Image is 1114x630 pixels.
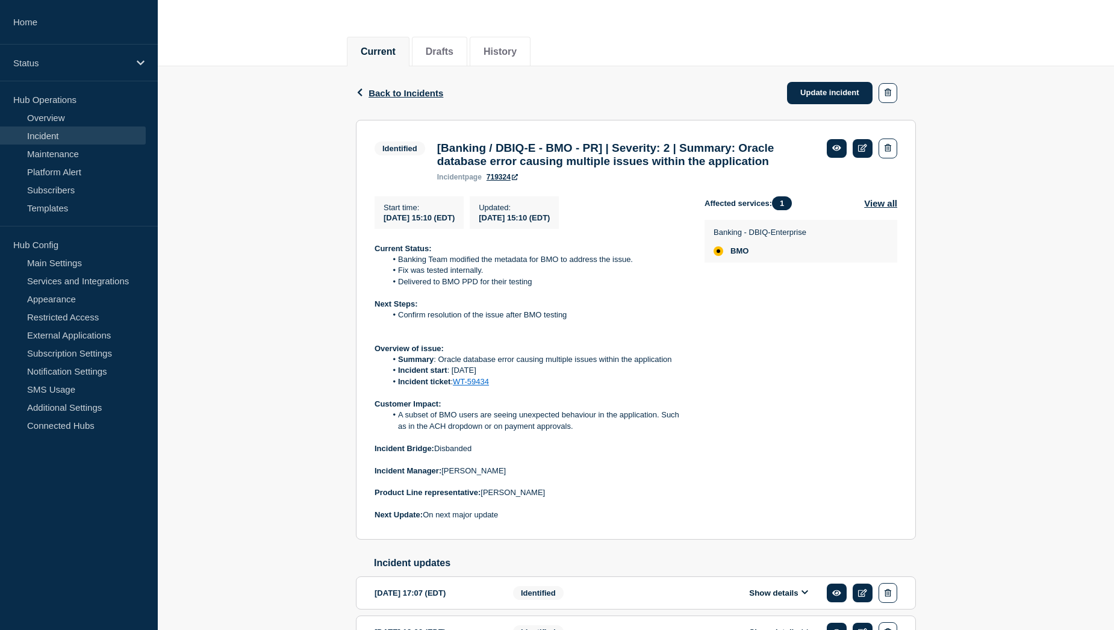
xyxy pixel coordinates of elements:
[375,344,444,353] strong: Overview of issue:
[484,46,517,57] button: History
[387,354,686,365] li: : Oracle database error causing multiple issues within the application
[387,254,686,265] li: Banking Team modified the metadata for BMO to address the issue.
[398,366,447,375] strong: Incident start
[375,299,418,308] strong: Next Steps:
[375,466,685,476] p: [PERSON_NAME]
[745,588,812,598] button: Show details
[369,88,443,98] span: Back to Incidents
[387,265,686,276] li: Fix was tested internally.
[387,276,686,287] li: Delivered to BMO PPD for their testing
[375,487,685,498] p: [PERSON_NAME]
[513,586,564,600] span: Identified
[375,488,481,497] strong: Product Line representative:
[13,58,129,68] p: Status
[437,142,815,168] h3: [Banking / DBIQ-E - BMO - PR] | Severity: 2 | Summary: Oracle database error causing multiple iss...
[398,355,434,364] strong: Summary
[772,196,792,210] span: 1
[714,246,723,256] div: affected
[375,466,441,475] strong: Incident Manager:
[375,443,685,454] p: Disbanded
[398,377,450,386] strong: Incident ticket
[426,46,453,57] button: Drafts
[361,46,396,57] button: Current
[375,510,423,519] strong: Next Update:
[384,203,455,212] p: Start time :
[375,244,432,253] strong: Current Status:
[375,142,425,155] span: Identified
[479,203,550,212] p: Updated :
[374,558,916,569] h2: Incident updates
[375,444,434,453] strong: Incident Bridge:
[787,82,873,104] a: Update incident
[437,173,482,181] p: page
[730,246,748,256] span: BMO
[387,310,686,320] li: Confirm resolution of the issue after BMO testing
[705,196,798,210] span: Affected services:
[384,213,455,222] span: [DATE] 15:10 (EDT)
[437,173,465,181] span: incident
[375,583,495,603] div: [DATE] 17:07 (EDT)
[864,196,897,210] button: View all
[453,377,489,386] a: WT-59434
[387,410,686,432] li: A subset of BMO users are seeing unexpected behaviour in the application. Such as in the ACH drop...
[356,88,443,98] button: Back to Incidents
[479,212,550,222] div: [DATE] 15:10 (EDT)
[387,376,686,387] li: :
[375,399,441,408] strong: Customer Impact:
[487,173,518,181] a: 719324
[375,510,685,520] p: On next major update
[387,365,686,376] li: : [DATE]
[714,228,806,237] p: Banking - DBIQ-Enterprise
